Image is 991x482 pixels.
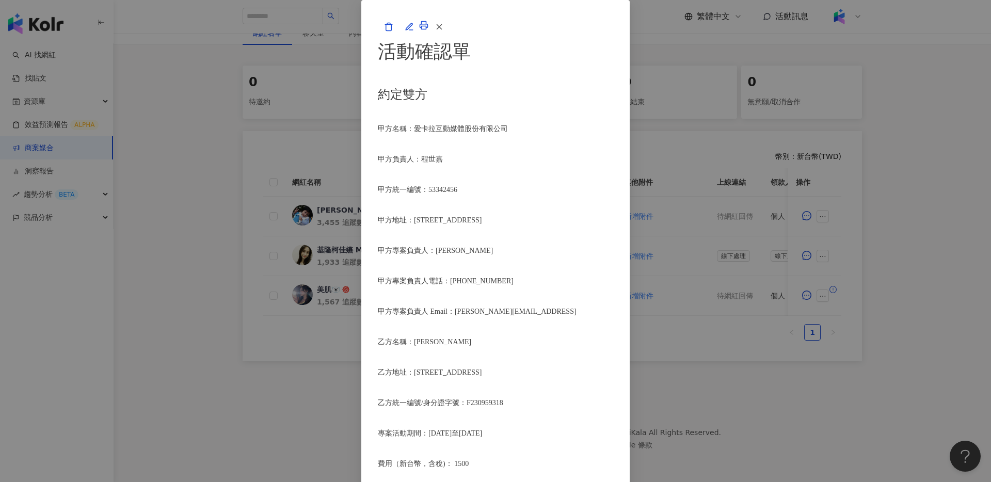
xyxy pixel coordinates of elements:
span: 甲方專案負責人：[PERSON_NAME] [378,247,493,254]
span: 甲方專案負責人電話：[PHONE_NUMBER] [378,277,514,285]
span: 乙方統一編號/身分證字號：F230959318 [378,399,503,407]
span: 甲方統一編號：53342456 [378,186,457,194]
span: 約定雙方 [378,88,427,101]
span: 甲方地址：[STREET_ADDRESS] [378,216,482,224]
span: 費用（新台幣，含稅)： 1500 [378,460,469,468]
span: 乙方地址：[STREET_ADDRESS] [378,368,482,376]
span: 甲方專案負責人 Email：[PERSON_NAME][EMAIL_ADDRESS] [378,308,577,315]
span: 專案活動期間：[DATE]至[DATE] [378,429,482,437]
span: 甲方負責人：程世嘉 [378,155,443,163]
span: 乙方名稱：[PERSON_NAME] [378,338,471,346]
span: 甲方名稱：愛卡拉互動媒體股份有限公司 [378,125,508,133]
span: 活動確認單 [378,41,471,62]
